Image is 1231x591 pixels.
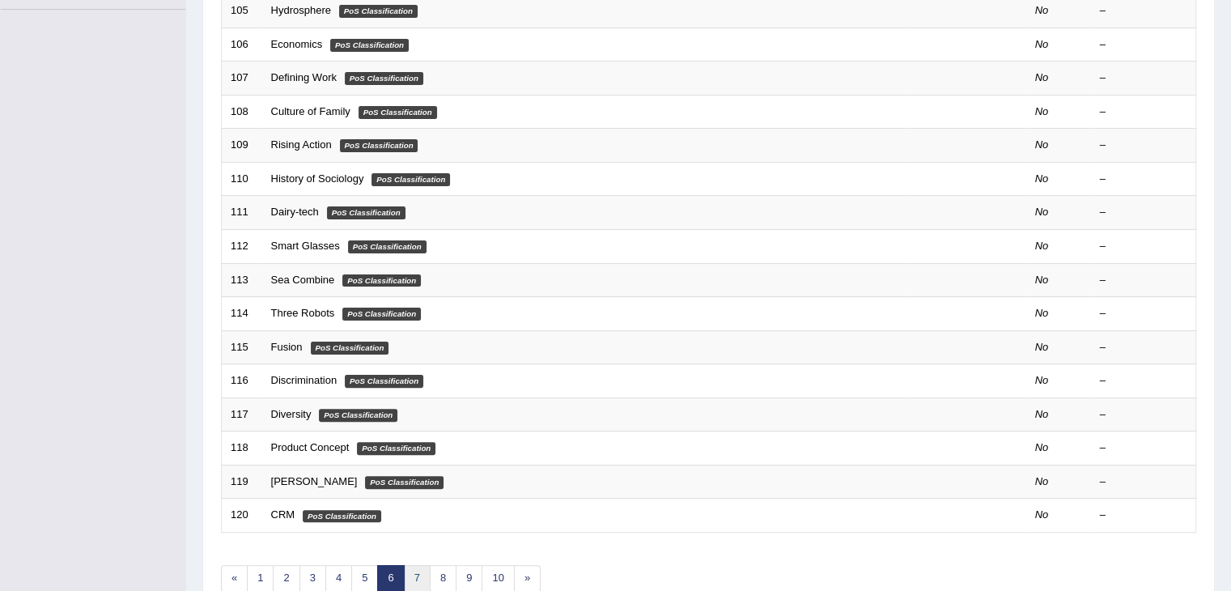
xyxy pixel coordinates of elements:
em: PoS Classification [303,510,381,523]
div: – [1100,138,1187,153]
div: – [1100,440,1187,456]
td: 108 [222,95,262,129]
div: – [1100,273,1187,288]
em: No [1035,508,1049,521]
td: 119 [222,465,262,499]
em: No [1035,105,1049,117]
div: – [1100,70,1187,86]
td: 118 [222,432,262,466]
a: Discrimination [271,374,337,386]
em: PoS Classification [342,274,421,287]
a: [PERSON_NAME] [271,475,358,487]
div: – [1100,474,1187,490]
td: 109 [222,129,262,163]
div: – [1100,340,1187,355]
em: PoS Classification [340,139,418,152]
em: No [1035,71,1049,83]
em: PoS Classification [357,442,435,455]
em: No [1035,240,1049,252]
em: PoS Classification [342,308,421,321]
em: No [1035,408,1049,420]
em: No [1035,138,1049,151]
div: – [1100,37,1187,53]
em: PoS Classification [345,375,423,388]
a: Smart Glasses [271,240,340,252]
em: No [1035,307,1049,319]
a: Hydrosphere [271,4,331,16]
div: – [1100,239,1187,254]
a: Sea Combine [271,274,335,286]
div: – [1100,508,1187,523]
a: CRM [271,508,295,521]
a: Three Robots [271,307,335,319]
a: Defining Work [271,71,337,83]
em: No [1035,274,1049,286]
em: PoS Classification [348,240,427,253]
a: Economics [271,38,323,50]
em: No [1035,172,1049,185]
td: 112 [222,229,262,263]
div: – [1100,306,1187,321]
em: PoS Classification [359,106,437,119]
em: No [1035,475,1049,487]
em: PoS Classification [311,342,389,355]
a: Fusion [271,341,303,353]
a: Rising Action [271,138,332,151]
td: 107 [222,62,262,96]
a: Product Concept [271,441,350,453]
td: 106 [222,28,262,62]
em: PoS Classification [371,173,450,186]
div: – [1100,407,1187,423]
td: 111 [222,196,262,230]
td: 120 [222,499,262,533]
a: Dairy-tech [271,206,319,218]
td: 110 [222,162,262,196]
div: – [1100,172,1187,187]
em: No [1035,4,1049,16]
em: PoS Classification [319,409,397,422]
em: No [1035,374,1049,386]
em: No [1035,441,1049,453]
em: PoS Classification [330,39,409,52]
em: PoS Classification [339,5,418,18]
div: – [1100,104,1187,120]
td: 115 [222,330,262,364]
td: 116 [222,364,262,398]
em: PoS Classification [327,206,405,219]
td: 117 [222,398,262,432]
em: PoS Classification [365,476,444,489]
em: PoS Classification [345,72,423,85]
div: – [1100,3,1187,19]
div: – [1100,205,1187,220]
em: No [1035,206,1049,218]
a: Diversity [271,408,312,420]
td: 114 [222,297,262,331]
a: Culture of Family [271,105,350,117]
td: 113 [222,263,262,297]
a: History of Sociology [271,172,364,185]
em: No [1035,341,1049,353]
div: – [1100,373,1187,389]
em: No [1035,38,1049,50]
